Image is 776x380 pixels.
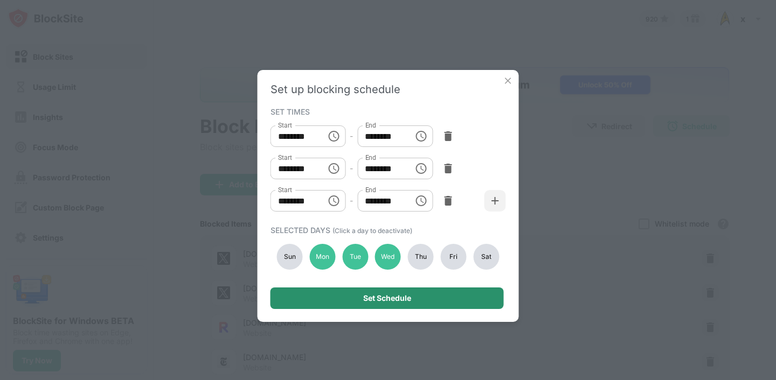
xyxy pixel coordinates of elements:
div: Mon [309,244,335,270]
label: Start [278,153,292,162]
div: Set Schedule [363,294,411,302]
label: End [365,153,376,162]
div: - [350,163,353,174]
div: - [350,130,353,142]
label: Start [278,185,292,194]
button: Choose time, selected time is 12:00 AM [323,190,344,212]
button: Choose time, selected time is 5:30 PM [323,158,344,179]
div: Wed [375,244,401,270]
button: Choose time, selected time is 8:00 AM [323,125,344,147]
div: Set up blocking schedule [271,83,506,96]
div: Tue [342,244,368,270]
div: Thu [408,244,434,270]
div: SELECTED DAYS [271,226,503,235]
div: - [350,195,353,207]
div: Sat [473,244,499,270]
span: (Click a day to deactivate) [332,227,412,235]
button: Choose time, selected time is 11:59 PM [410,158,432,179]
div: SET TIMES [271,107,503,116]
label: Start [278,121,292,130]
div: Fri [441,244,467,270]
label: End [365,121,376,130]
img: x-button.svg [503,75,514,86]
div: Sun [277,244,303,270]
button: Choose time, selected time is 1:00 PM [410,125,432,147]
button: Choose time, selected time is 2:00 AM [410,190,432,212]
label: End [365,185,376,194]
